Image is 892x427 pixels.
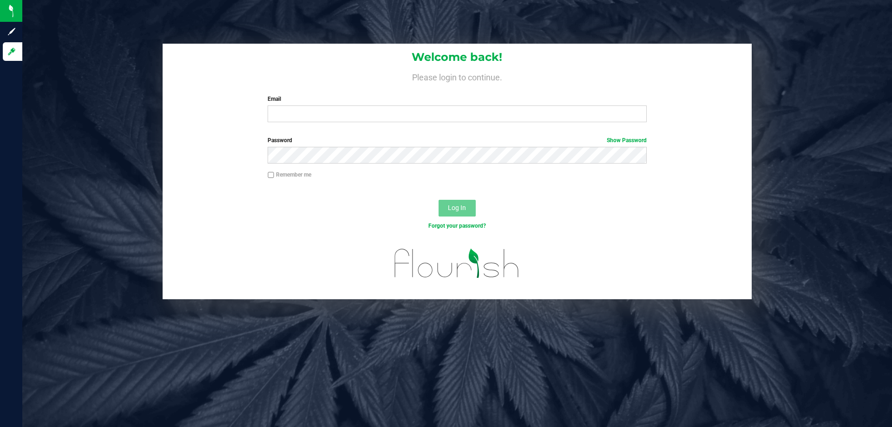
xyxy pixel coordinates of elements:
[268,137,292,144] span: Password
[7,27,16,36] inline-svg: Sign up
[163,71,752,82] h4: Please login to continue.
[268,172,274,178] input: Remember me
[163,51,752,63] h1: Welcome back!
[268,95,646,103] label: Email
[268,171,311,179] label: Remember me
[7,47,16,56] inline-svg: Log in
[383,240,531,287] img: flourish_logo.svg
[607,137,647,144] a: Show Password
[439,200,476,217] button: Log In
[428,223,486,229] a: Forgot your password?
[448,204,466,211] span: Log In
